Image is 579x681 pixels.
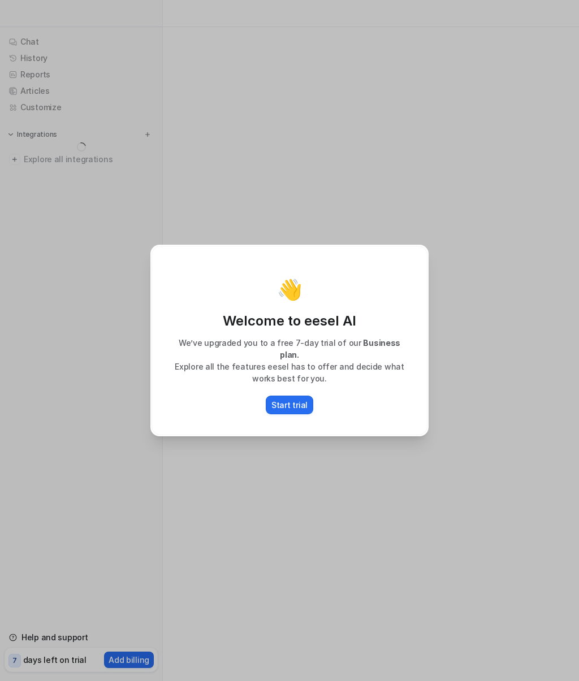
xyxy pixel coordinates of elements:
p: Start trial [271,399,308,411]
p: Welcome to eesel AI [163,312,416,330]
p: Explore all the features eesel has to offer and decide what works best for you. [163,361,416,384]
p: We’ve upgraded you to a free 7-day trial of our [163,337,416,361]
p: 👋 [277,278,303,301]
button: Start trial [266,396,313,414]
